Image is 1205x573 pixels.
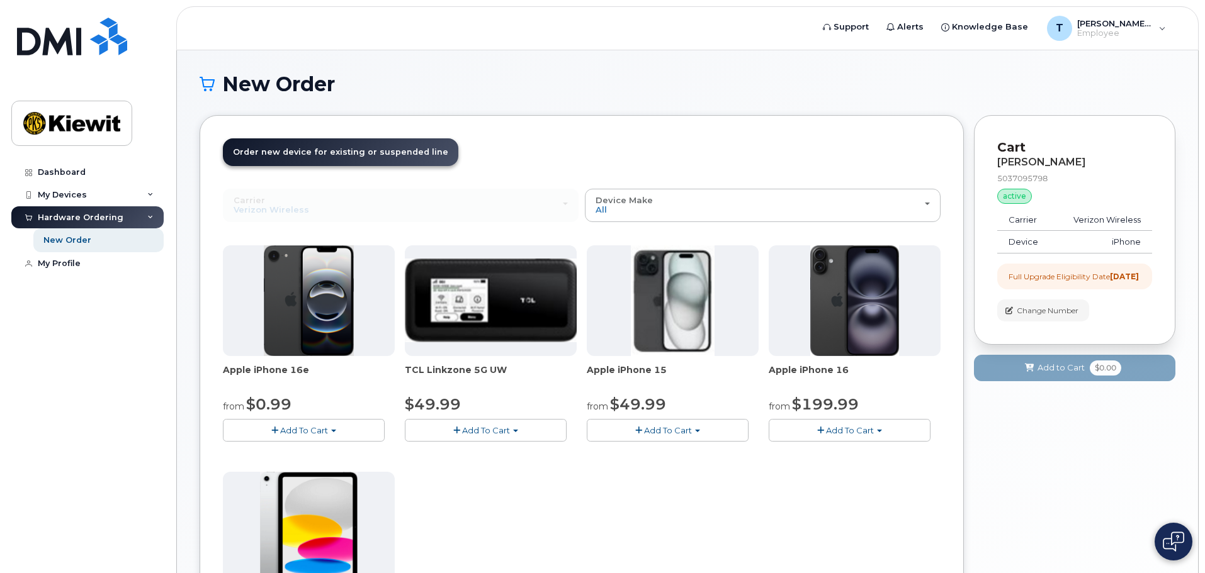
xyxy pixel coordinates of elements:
button: Add To Cart [769,419,931,441]
span: Device Make [596,195,653,205]
img: linkzone5g.png [405,259,577,342]
span: Change Number [1017,305,1078,316]
span: All [596,204,607,214]
div: Full Upgrade Eligibility Date [1009,271,1139,282]
button: Change Number [997,299,1089,321]
p: Cart [997,138,1152,157]
div: 5037095798 [997,173,1152,184]
img: iphone_16_plus.png [810,245,899,356]
span: Add To Cart [280,425,328,435]
div: active [997,189,1032,204]
td: iPhone [1054,231,1152,253]
h1: New Order [200,73,1175,95]
span: $199.99 [792,395,859,413]
img: iphone15.jpg [631,245,715,356]
div: [PERSON_NAME] [997,157,1152,168]
span: $0.99 [246,395,291,413]
td: Device [997,231,1054,253]
td: Carrier [997,209,1054,231]
span: Order new device for existing or suspended line [233,147,448,157]
button: Add To Cart [223,419,385,441]
div: Apple iPhone 16 [769,364,941,389]
span: Add To Cart [644,425,692,435]
img: iphone16e.png [264,245,354,356]
small: from [223,401,244,412]
span: Add To Cart [826,425,874,435]
span: Add to Cart [1038,362,1085,374]
small: from [587,401,608,412]
div: Apple iPhone 16e [223,364,395,389]
div: TCL Linkzone 5G UW [405,364,577,389]
span: Add To Cart [462,425,510,435]
button: Add to Cart $0.00 [974,355,1175,381]
span: $49.99 [610,395,666,413]
td: Verizon Wireless [1054,209,1152,231]
span: $49.99 [405,395,461,413]
span: $0.00 [1090,360,1121,376]
small: from [769,401,790,412]
div: Apple iPhone 15 [587,364,759,389]
button: Device Make All [585,189,941,221]
button: Add To Cart [405,419,567,441]
button: Add To Cart [587,419,749,441]
img: Open chat [1163,531,1184,552]
strong: [DATE] [1110,272,1139,281]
